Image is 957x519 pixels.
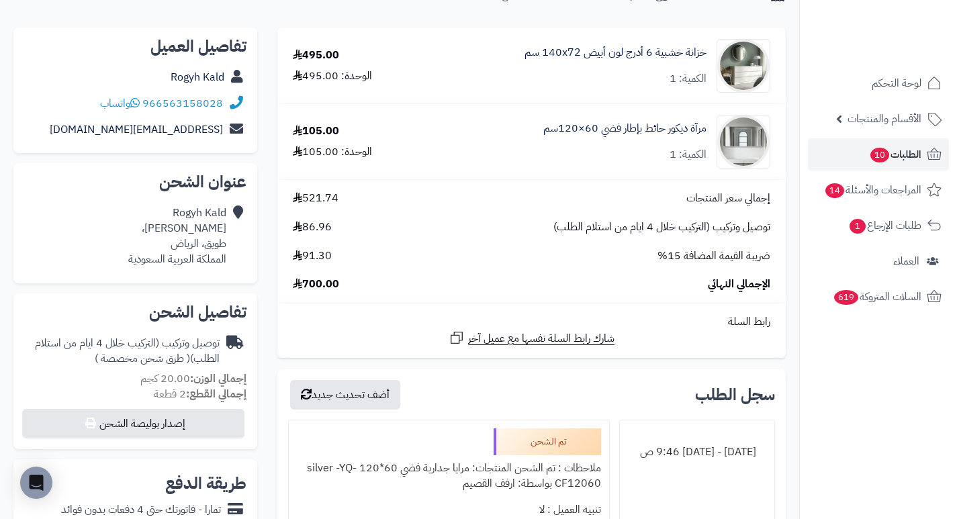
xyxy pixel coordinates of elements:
[808,209,949,242] a: طلبات الإرجاع1
[525,45,707,60] a: خزانة خشبية 6 أدرج لون أبيض 140x72 سم
[24,38,246,54] h2: تفاصيل العميل
[850,219,866,234] span: 1
[20,467,52,499] div: Open Intercom Messenger
[869,145,921,164] span: الطلبات
[283,314,780,330] div: رابط السلة
[870,148,889,162] span: 10
[543,121,707,136] a: مرآة ديكور حائط بإطار فضي 60×120سم
[808,245,949,277] a: العملاء
[50,122,223,138] a: [EMAIL_ADDRESS][DOMAIN_NAME]
[833,287,921,306] span: السلات المتروكة
[449,330,614,346] a: شارك رابط السلة نفسها مع عميل آخر
[95,350,190,367] span: ( طرق شحن مخصصة )
[834,290,858,305] span: 619
[190,371,246,387] strong: إجمالي الوزن:
[872,74,921,93] span: لوحة التحكم
[717,115,770,169] img: 1753181775-1-90x90.jpg
[717,39,770,93] img: 1746709299-1702541934053-68567865785768-1000x1000-90x90.jpg
[290,380,400,410] button: أضف تحديث جديد
[808,174,949,206] a: المراجعات والأسئلة14
[808,281,949,313] a: السلات المتروكة619
[686,191,770,206] span: إجمالي سعر المنتجات
[100,95,140,111] a: واتساب
[825,183,844,198] span: 14
[494,428,601,455] div: تم الشحن
[657,248,770,264] span: ضريبة القيمة المضافة 15%
[628,439,766,465] div: [DATE] - [DATE] 9:46 ص
[171,69,224,85] a: Rogyh Kald
[293,191,338,206] span: 521.74
[670,147,707,162] div: الكمية: 1
[293,277,339,292] span: 700.00
[293,248,332,264] span: 91.30
[142,95,223,111] a: 966563158028
[61,502,221,518] div: تمارا - فاتورتك حتى 4 دفعات بدون فوائد
[293,68,372,84] div: الوحدة: 495.00
[848,216,921,235] span: طلبات الإرجاع
[24,174,246,190] h2: عنوان الشحن
[24,304,246,320] h2: تفاصيل الشحن
[140,371,246,387] small: 20.00 كجم
[293,124,339,139] div: 105.00
[808,67,949,99] a: لوحة التحكم
[128,205,226,267] div: Rogyh Kald [PERSON_NAME]، طويق، الرياض المملكة العربية السعودية
[154,386,246,402] small: 2 قطعة
[297,455,600,497] div: ملاحظات : تم الشحن المنتجات: مرايا جدارية فضي 60*120 silver -YQ-CF12060 بواسطة: ارفف القصيم
[293,144,372,160] div: الوحدة: 105.00
[293,48,339,63] div: 495.00
[293,220,332,235] span: 86.96
[695,387,775,403] h3: سجل الطلب
[708,277,770,292] span: الإجمالي النهائي
[670,71,707,87] div: الكمية: 1
[893,252,919,271] span: العملاء
[468,331,614,346] span: شارك رابط السلة نفسها مع عميل آخر
[165,475,246,491] h2: طريقة الدفع
[553,220,770,235] span: توصيل وتركيب (التركيب خلال 4 ايام من استلام الطلب)
[186,386,246,402] strong: إجمالي القطع:
[22,409,244,438] button: إصدار بوليصة الشحن
[848,109,921,128] span: الأقسام والمنتجات
[24,336,220,367] div: توصيل وتركيب (التركيب خلال 4 ايام من استلام الطلب)
[808,138,949,171] a: الطلبات10
[824,181,921,199] span: المراجعات والأسئلة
